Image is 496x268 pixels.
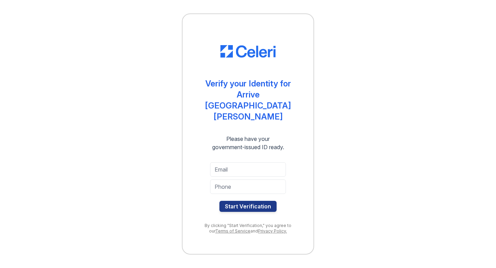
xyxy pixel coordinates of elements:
[210,162,286,177] input: Email
[258,228,287,234] a: Privacy Policy.
[196,223,300,234] div: By clicking "Start Verification," you agree to our and
[215,228,250,234] a: Terms of Service
[210,179,286,194] input: Phone
[196,78,300,122] div: Verify your Identity for Arrive [GEOGRAPHIC_DATA][PERSON_NAME]
[219,201,277,212] button: Start Verification
[220,45,276,58] img: CE_Logo_Blue-a8612792a0a2168367f1c8372b55b34899dd931a85d93a1a3d3e32e68fde9ad4.png
[200,135,297,151] div: Please have your government-issued ID ready.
